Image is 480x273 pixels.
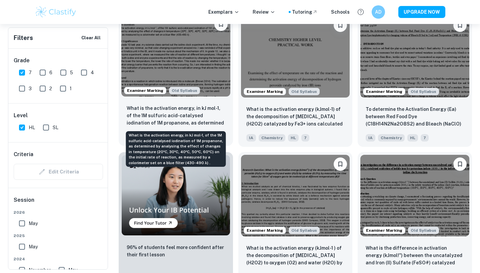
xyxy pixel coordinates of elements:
span: 6 [49,69,52,76]
div: Criteria filters are unavailable when searching by topic [14,164,103,180]
img: Thumbnail [121,155,230,236]
span: Old Syllabus [289,88,320,95]
button: Bookmark [334,157,347,171]
span: Old Syllabus [289,227,320,234]
span: May [29,220,38,227]
span: 5 [70,69,73,76]
p: What is the activation energy, in kJ mol-1, of the 1M sulfuric acid-catalysed iodination of 1M pr... [127,105,225,127]
span: 3 [29,85,32,92]
p: To determine the Activation Energy (Ea) between Red Food Dye (C18H14N2Na2O8S2) and Bleach (NaClO)... [366,106,464,128]
span: HL [288,134,299,141]
span: 2024 [14,256,103,262]
div: Starting from the May 2025 session, the Chemistry IA requirements have changed. It's OK to refer ... [169,87,200,94]
span: Old Syllabus [169,87,200,94]
span: IA [246,134,256,141]
h6: Level [14,112,103,120]
img: Chemistry IA example thumbnail: To determine the Activation Energy (Ea) [360,16,469,98]
span: 2025 [14,233,103,239]
a: Examiner MarkingStarting from the May 2025 session, the Chemistry IA requirements have changed. I... [238,13,353,147]
img: Chemistry IA example thumbnail: What is the activation energy (kJmol-1 ) [241,155,350,236]
div: What is the activation energy, in kJ mol-1, of the 1M sulfuric acid-catalysed iodination of 1M pr... [126,131,226,167]
h6: Filters [14,33,33,43]
span: 2026 [14,209,103,215]
button: Bookmark [214,18,228,31]
p: What is the activation energy (kJmol-1) of the decomposition of hydrogen peroxide (H2O2) catalyze... [246,106,345,128]
div: Starting from the May 2025 session, the Chemistry IA requirements have changed. It's OK to refer ... [289,227,320,234]
span: Examiner Marking [124,88,166,94]
span: Examiner Marking [363,227,405,233]
a: Tutoring [292,8,318,16]
span: HL [407,134,418,141]
div: Starting from the May 2025 session, the Chemistry IA requirements have changed. It's OK to refer ... [408,227,439,234]
h6: AD [375,8,382,16]
button: Clear All [80,33,102,43]
span: Examiner Marking [244,227,286,233]
span: 1 [70,85,72,92]
p: What is the activation energy (kJmol-1 ) of the decomposition of hydrogen peroxide (H2O2) to oxyg... [246,244,345,267]
span: 7 [421,134,429,141]
span: HL [29,124,35,131]
img: Chemistry IA example thumbnail: What is the activation energy (kJmol-1) [241,16,350,98]
span: Examiner Marking [363,89,405,95]
span: Chemistry [259,134,285,141]
button: UPGRADE NOW [398,6,445,18]
div: Starting from the May 2025 session, the Chemistry IA requirements have changed. It's OK to refer ... [408,88,439,95]
img: Chemistry IA example thumbnail: What is the difference in activation ene [360,155,469,236]
button: Bookmark [334,19,347,32]
span: Old Syllabus [408,227,439,234]
span: Chemistry [378,134,405,141]
a: Schools [331,8,350,16]
p: Exemplars [208,8,239,16]
a: Examiner MarkingStarting from the May 2025 session, the Chemistry IA requirements have changed. I... [119,13,233,147]
button: AD [372,5,385,19]
span: 7 [301,134,309,141]
div: Starting from the May 2025 session, the Chemistry IA requirements have changed. It's OK to refer ... [289,88,320,95]
p: 96% of students feel more confident after their first lesson [127,244,225,258]
p: What is the difference in activation energy (kJmol!") between the uncatalyzed and Iron (II) Sulfa... [366,244,464,267]
span: May [29,243,38,250]
h6: Session [14,196,103,209]
a: Examiner MarkingStarting from the May 2025 session, the Chemistry IA requirements have changed. I... [358,13,472,147]
p: Review [253,8,275,16]
img: Clastify logo [35,5,77,19]
span: 4 [91,69,94,76]
button: Bookmark [453,157,467,171]
span: 7 [29,69,32,76]
h6: Criteria [14,150,33,158]
button: Help and Feedback [355,6,366,18]
button: Bookmark [453,19,467,32]
h6: Grade [14,57,103,65]
span: Examiner Marking [244,89,286,95]
img: Chemistry IA example thumbnail: What is the activation energy, in kJ mol [121,15,230,97]
span: IA [366,134,375,141]
span: SL [53,124,58,131]
span: Old Syllabus [408,88,439,95]
span: 2 [49,85,52,92]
